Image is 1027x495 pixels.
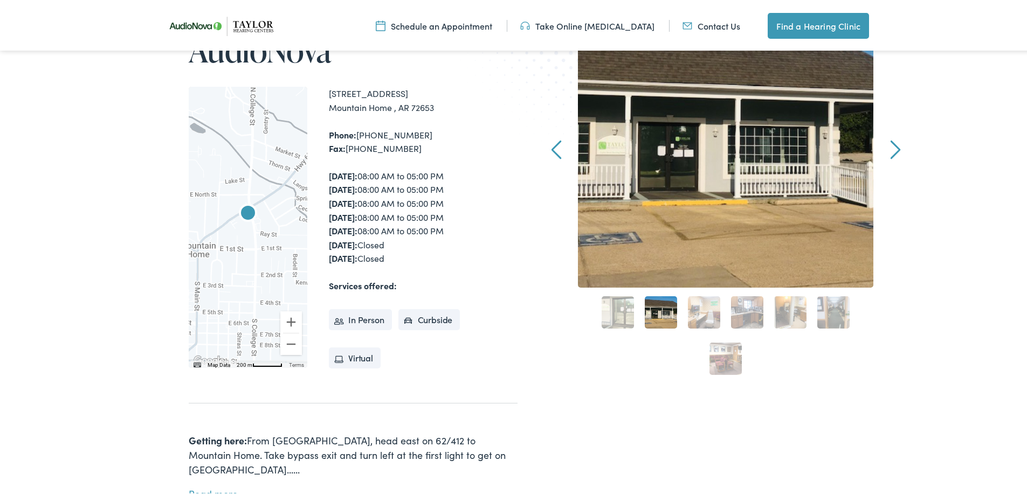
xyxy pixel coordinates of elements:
[552,138,562,157] a: Prev
[233,358,286,366] button: Map Scale: 200 m per 52 pixels
[329,277,397,289] strong: Services offered:
[688,294,720,326] a: 3
[329,181,357,193] strong: [DATE]:
[329,168,357,179] strong: [DATE]:
[376,18,492,30] a: Schedule an Appointment
[189,431,518,475] div: From [GEOGRAPHIC_DATA], head east on 62/412 to Mountain Home. Take bypass exit and turn left at t...
[329,126,518,154] div: [PHONE_NUMBER] [PHONE_NUMBER]
[191,352,227,366] img: Google
[280,331,302,353] button: Zoom out
[329,140,346,152] strong: Fax:
[774,294,807,326] a: 5
[709,340,742,373] a: 7
[329,250,357,262] strong: [DATE]:
[645,294,677,326] a: 2
[189,30,518,66] h1: AudioNova
[189,431,247,445] strong: Getting here:
[329,127,356,138] strong: Phone:
[329,195,357,207] strong: [DATE]:
[602,294,634,326] a: 1
[520,18,654,30] a: Take Online [MEDICAL_DATA]
[731,294,763,326] a: 4
[235,199,261,225] div: AudioNova
[817,294,850,326] a: 6
[280,309,302,331] button: Zoom in
[398,307,460,329] li: Curbside
[329,85,518,112] div: [STREET_ADDRESS] Mountain Home , AR 72653
[191,352,227,366] a: Open this area in Google Maps (opens a new window)
[329,167,518,263] div: 08:00 AM to 05:00 PM 08:00 AM to 05:00 PM 08:00 AM to 05:00 PM 08:00 AM to 05:00 PM 08:00 AM to 0...
[237,360,252,366] span: 200 m
[768,11,869,37] a: Find a Hearing Clinic
[683,18,740,30] a: Contact Us
[683,18,692,30] img: utility icon
[194,359,201,367] button: Keyboard shortcuts
[520,18,530,30] img: utility icon
[329,222,357,234] strong: [DATE]:
[891,138,901,157] a: Next
[329,307,392,329] li: In Person
[289,360,304,366] a: Terms (opens in new tab)
[376,18,385,30] img: utility icon
[208,359,230,367] button: Map Data
[329,209,357,221] strong: [DATE]:
[329,236,357,248] strong: [DATE]:
[329,345,381,367] li: Virtual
